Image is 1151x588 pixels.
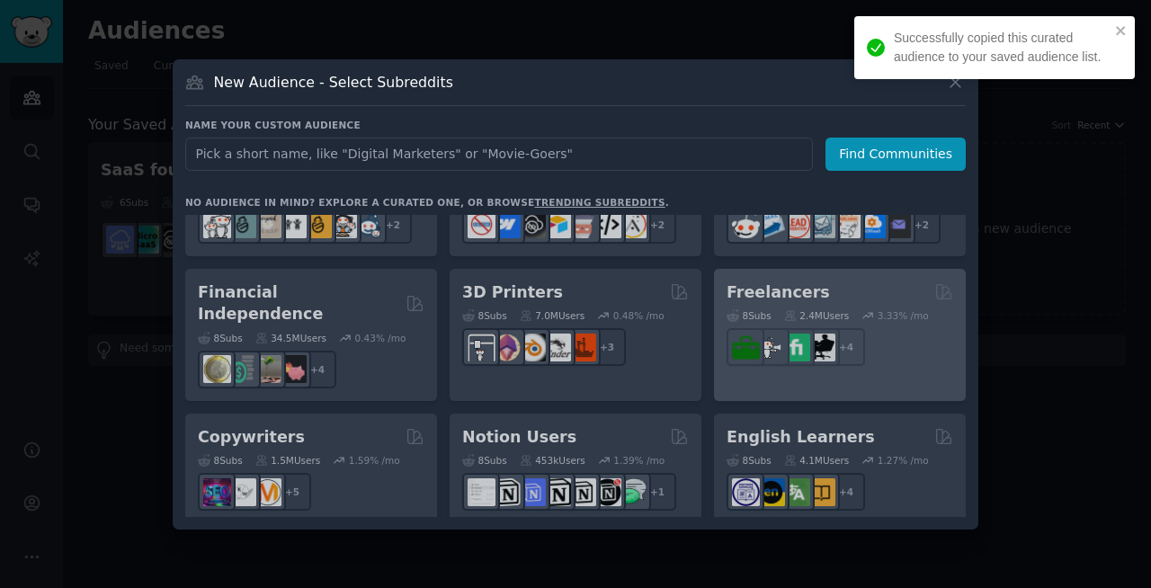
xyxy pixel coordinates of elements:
input: Pick a short name, like "Digital Marketers" or "Movie-Goers" [185,138,813,171]
div: No audience in mind? Explore a curated one, or browse . [185,196,669,209]
button: close [1115,23,1128,38]
a: trending subreddits [534,197,665,208]
h3: Name your custom audience [185,119,966,131]
div: Successfully copied this curated audience to your saved audience list. [894,29,1110,67]
button: Find Communities [825,138,966,171]
h3: New Audience - Select Subreddits [214,73,453,92]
